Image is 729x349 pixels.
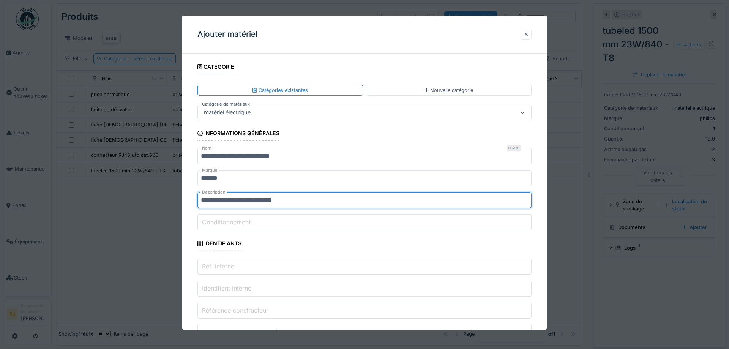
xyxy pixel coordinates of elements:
label: Description [200,190,227,196]
div: matériel électrique [201,109,254,117]
div: Identifiants [197,238,241,251]
label: Catégorie de matériaux [200,101,251,108]
label: Nom [200,145,213,152]
label: Marque [200,167,219,174]
div: Catégories existantes [252,87,308,94]
div: Informations générales [197,128,279,141]
label: Identifiant interne [200,284,253,293]
h3: Ajouter matériel [197,30,257,39]
div: Catégorie [197,61,234,74]
div: Nouvelle catégorie [424,87,473,94]
div: Requis [507,145,521,152]
label: Ref. interne [200,262,236,271]
label: Conditionnement [200,218,252,227]
label: Code Barre [200,328,236,337]
label: Référence constructeur [200,306,270,315]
